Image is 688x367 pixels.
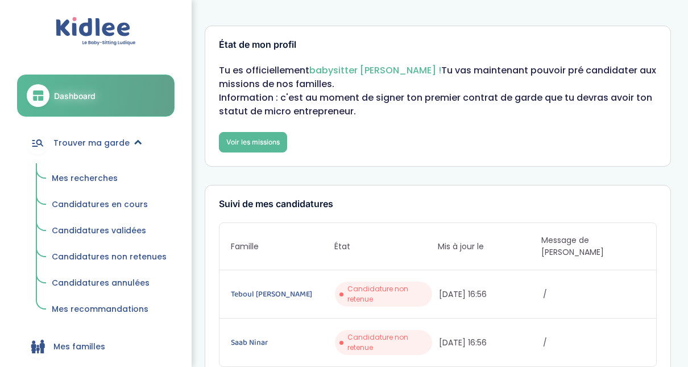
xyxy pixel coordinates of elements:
[219,91,657,118] p: Information : c'est au moment de signer ton premier contrat de garde que tu devras avoir ton stat...
[17,75,175,117] a: Dashboard
[438,241,541,253] span: Mis à jour le
[309,64,441,77] span: babysitter [PERSON_NAME] !
[17,326,175,367] a: Mes familles
[56,17,136,46] img: logo.svg
[219,199,657,209] h3: Suivi de mes candidatures
[219,40,657,50] h3: État de mon profil
[52,277,150,288] span: Candidatures annulées
[44,194,175,216] a: Candidatures en cours
[439,288,541,300] span: [DATE] 16:56
[347,332,428,353] span: Candidature non retenue
[231,241,334,253] span: Famille
[52,303,148,315] span: Mes recommandations
[541,234,645,258] span: Message de [PERSON_NAME]
[543,288,645,300] span: /
[219,64,657,91] p: Tu es officiellement Tu vas maintenant pouvoir pré candidater aux missions de nos familles.
[52,225,146,236] span: Candidatures validées
[334,241,438,253] span: État
[52,199,148,210] span: Candidatures en cours
[231,336,333,349] a: Saab Ninar
[44,220,175,242] a: Candidatures validées
[53,341,105,353] span: Mes familles
[44,246,175,268] a: Candidatures non retenues
[219,132,287,152] a: Voir les missions
[44,168,175,189] a: Mes recherches
[347,284,428,304] span: Candidature non retenue
[231,288,333,300] a: Teboul [PERSON_NAME]
[543,337,645,349] span: /
[44,299,175,320] a: Mes recommandations
[54,90,96,102] span: Dashboard
[439,337,541,349] span: [DATE] 16:56
[52,172,118,184] span: Mes recherches
[52,251,167,262] span: Candidatures non retenues
[53,137,130,149] span: Trouver ma garde
[17,122,175,163] a: Trouver ma garde
[44,273,175,294] a: Candidatures annulées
